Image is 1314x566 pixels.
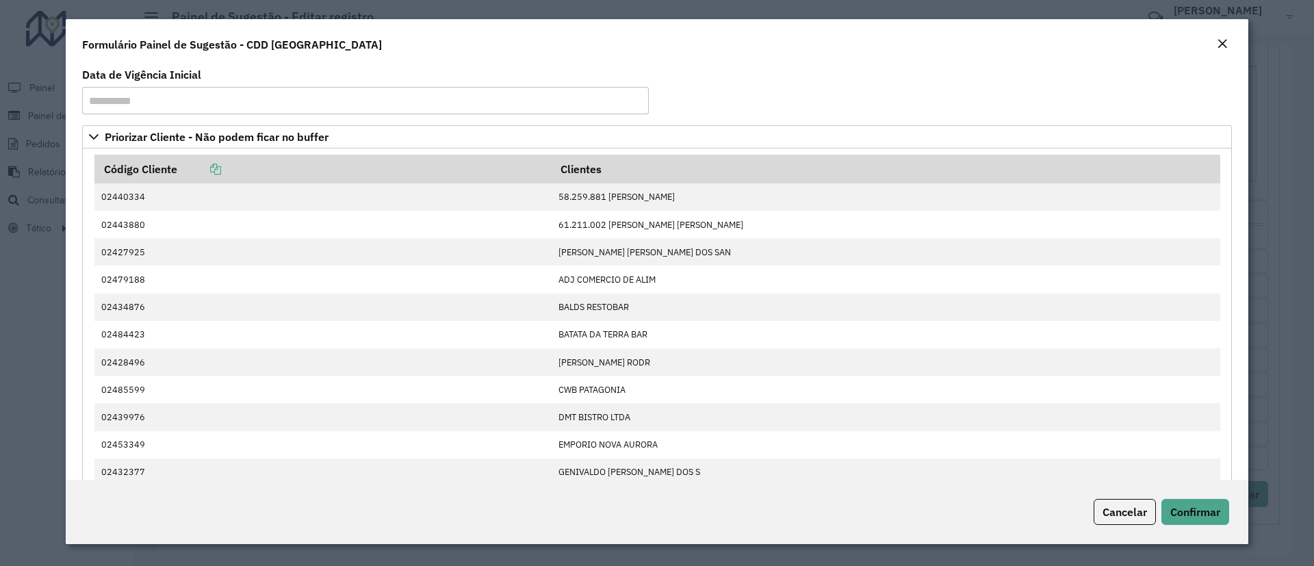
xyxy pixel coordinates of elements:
[1103,505,1147,519] span: Cancelar
[551,348,1220,376] td: [PERSON_NAME] RODR
[551,376,1220,403] td: CWB PATAGONIA
[94,266,552,293] td: 02479188
[94,321,552,348] td: 02484423
[94,183,552,211] td: 02440334
[94,459,552,486] td: 02432377
[94,348,552,376] td: 02428496
[551,431,1220,459] td: EMPORIO NOVA AURORA
[551,238,1220,266] td: [PERSON_NAME] [PERSON_NAME] DOS SAN
[94,155,552,183] th: Código Cliente
[94,403,552,430] td: 02439976
[82,66,201,83] label: Data de Vigência Inicial
[94,376,552,403] td: 02485599
[551,403,1220,430] td: DMT BISTRO LTDA
[1161,499,1229,525] button: Confirmar
[82,125,1232,149] a: Priorizar Cliente - Não podem ficar no buffer
[105,131,328,142] span: Priorizar Cliente - Não podem ficar no buffer
[551,183,1220,211] td: 58.259.881 [PERSON_NAME]
[551,294,1220,321] td: BALDS RESTOBAR
[551,155,1220,183] th: Clientes
[94,431,552,459] td: 02453349
[94,238,552,266] td: 02427925
[551,266,1220,293] td: ADJ COMERCIO DE ALIM
[82,36,382,53] h4: Formulário Painel de Sugestão - CDD [GEOGRAPHIC_DATA]
[551,211,1220,238] td: 61.211.002 [PERSON_NAME] [PERSON_NAME]
[551,459,1220,486] td: GENIVALDO [PERSON_NAME] DOS S
[1217,38,1228,49] em: Fechar
[551,321,1220,348] td: BATATA DA TERRA BAR
[1213,36,1232,53] button: Close
[94,211,552,238] td: 02443880
[94,294,552,321] td: 02434876
[177,162,221,176] a: Copiar
[1094,499,1156,525] button: Cancelar
[1170,505,1220,519] span: Confirmar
